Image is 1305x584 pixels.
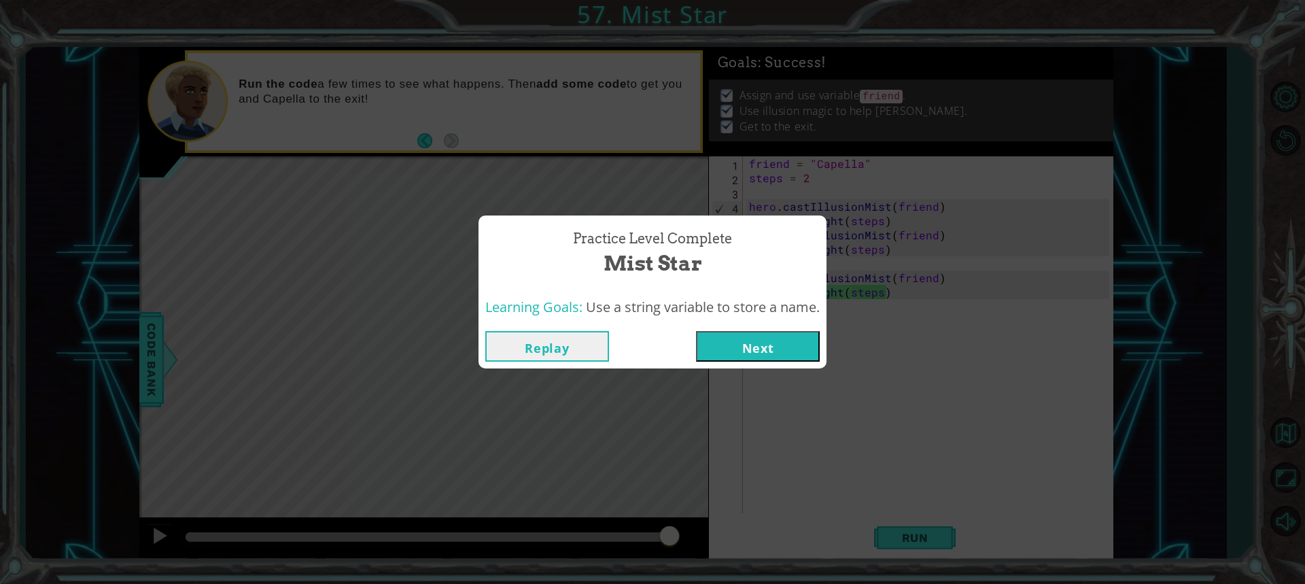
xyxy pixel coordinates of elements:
[573,229,732,249] span: Practice Level Complete
[485,331,609,362] button: Replay
[604,249,702,278] span: Mist Star
[586,298,820,316] span: Use a string variable to store a name.
[485,298,582,316] span: Learning Goals:
[696,331,820,362] button: Next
